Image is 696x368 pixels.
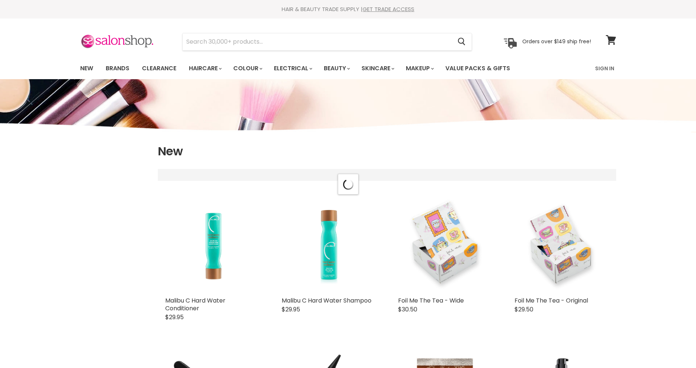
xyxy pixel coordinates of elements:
a: Foil Me The Tea - Wide [398,296,464,305]
img: Foil Me The Tea - Wide [398,199,492,293]
input: Search [183,33,452,50]
a: Haircare [183,61,226,76]
ul: Main menu [75,58,553,79]
a: New [75,61,99,76]
a: Malibu C Hard Water Conditioner Malibu C Hard Water Conditioner [165,199,259,293]
a: Colour [228,61,267,76]
p: Orders over $149 ship free! [522,38,591,45]
span: $29.50 [515,305,533,314]
img: Malibu C Hard Water Conditioner [184,199,240,293]
img: Malibu C Hard Water Shampoo [301,199,357,293]
a: Brands [100,61,135,76]
a: Value Packs & Gifts [440,61,516,76]
span: $29.95 [165,313,184,321]
a: Foil Me The Tea - Original Foil Me The Tea - Original [515,199,609,293]
a: Malibu C Hard Water Shampoo Malibu C Hard Water Shampoo [282,199,376,293]
a: Beauty [318,61,354,76]
a: Foil Me The Tea - Wide Foil Me The Tea - Wide [398,199,492,293]
form: Product [182,33,472,51]
span: $29.95 [282,305,300,314]
a: Sign In [591,61,619,76]
a: Malibu C Hard Water Conditioner [165,296,225,313]
a: Skincare [356,61,399,76]
nav: Main [71,58,625,79]
a: Makeup [400,61,438,76]
a: Clearance [136,61,182,76]
div: HAIR & BEAUTY TRADE SUPPLY | [71,6,625,13]
a: GET TRADE ACCESS [363,5,414,13]
button: Search [452,33,472,50]
img: Foil Me The Tea - Original [515,199,609,293]
a: Foil Me The Tea - Original [515,296,588,305]
a: Electrical [268,61,317,76]
a: Malibu C Hard Water Shampoo [282,296,371,305]
h1: New [158,144,616,159]
span: $30.50 [398,305,417,314]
